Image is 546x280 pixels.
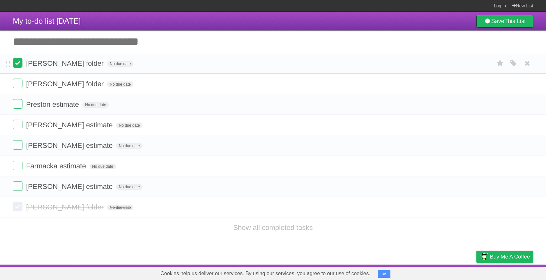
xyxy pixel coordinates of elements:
[107,205,133,210] span: No due date
[13,181,22,191] label: Done
[26,100,81,108] span: Preston estimate
[26,121,114,129] span: [PERSON_NAME] estimate
[13,17,81,25] span: My to-do list [DATE]
[412,266,438,278] a: Developers
[26,141,114,149] span: [PERSON_NAME] estimate
[493,266,533,278] a: Suggest a feature
[13,120,22,129] label: Done
[391,266,405,278] a: About
[13,79,22,88] label: Done
[494,58,506,69] label: Star task
[446,266,460,278] a: Terms
[90,164,115,169] span: No due date
[13,202,22,211] label: Done
[154,267,377,280] span: Cookies help us deliver our services. By using our services, you agree to our use of cookies.
[13,58,22,68] label: Done
[26,162,88,170] span: Farmacka estimate
[13,140,22,150] label: Done
[107,81,133,87] span: No due date
[26,203,105,211] span: [PERSON_NAME] folder
[233,224,313,232] a: Show all completed tasks
[26,182,114,191] span: [PERSON_NAME] estimate
[476,251,533,263] a: Buy me a coffee
[490,251,530,262] span: Buy me a coffee
[504,18,526,24] b: This List
[480,251,488,262] img: Buy me a coffee
[468,266,485,278] a: Privacy
[116,143,142,149] span: No due date
[13,99,22,109] label: Done
[82,102,108,108] span: No due date
[116,123,142,128] span: No due date
[107,61,133,67] span: No due date
[26,59,105,67] span: [PERSON_NAME] folder
[476,15,533,28] a: SaveThis List
[378,270,390,278] button: OK
[116,184,142,190] span: No due date
[13,161,22,170] label: Done
[26,80,105,88] span: [PERSON_NAME] folder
